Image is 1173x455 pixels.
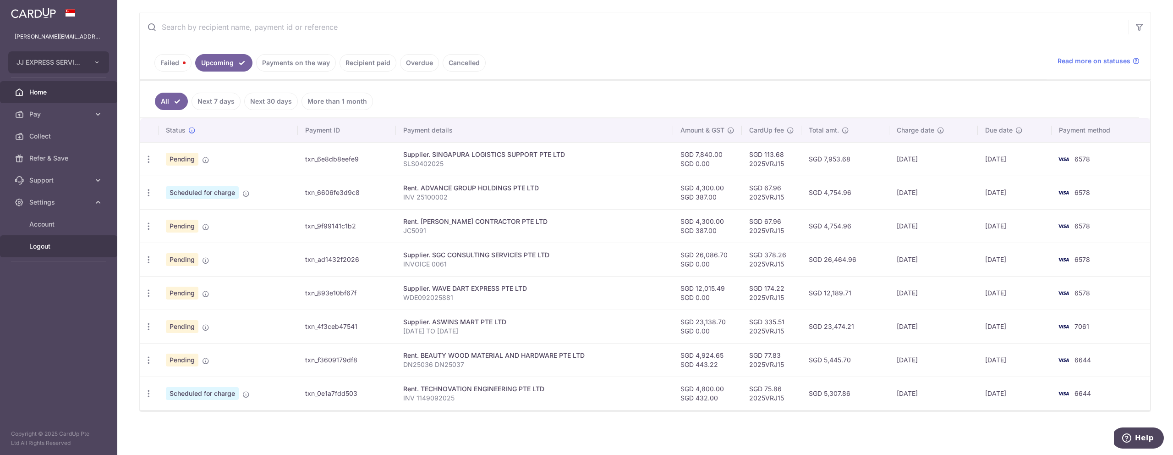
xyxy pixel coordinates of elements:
div: Supplier. ASWINS MART PTE LTD [403,317,666,327]
span: Refer & Save [29,154,90,163]
img: Bank Card [1054,187,1073,198]
span: Total amt. [809,126,839,135]
td: [DATE] [889,310,977,343]
p: [PERSON_NAME][EMAIL_ADDRESS][DOMAIN_NAME] [15,32,103,41]
img: Bank Card [1054,388,1073,399]
p: SLS0402025 [403,159,666,168]
span: 7061 [1074,322,1089,330]
div: Rent. ADVANCE GROUP HOLDINGS PTE LTD [403,183,666,193]
td: SGD 113.68 2025VRJ15 [742,142,801,176]
span: Pending [166,253,198,266]
span: Read more on statuses [1058,56,1130,66]
a: Read more on statuses [1058,56,1140,66]
th: Payment details [396,118,673,142]
span: Settings [29,198,90,207]
p: INV 25100002 [403,193,666,202]
span: CardUp fee [749,126,784,135]
a: Overdue [400,54,439,72]
span: Pending [166,220,198,233]
iframe: Opens a widget where you can find more information [1114,427,1164,450]
img: Bank Card [1054,254,1073,265]
td: [DATE] [889,243,977,276]
td: SGD 4,754.96 [801,176,889,209]
td: txn_0e1a7fdd503 [298,377,396,410]
span: 6578 [1074,255,1090,263]
td: SGD 335.51 2025VRJ15 [742,310,801,343]
span: Scheduled for charge [166,387,239,400]
span: 6578 [1074,189,1090,196]
td: SGD 4,300.00 SGD 387.00 [673,176,742,209]
td: SGD 75.86 2025VRJ15 [742,377,801,410]
span: Charge date [897,126,934,135]
td: txn_893e10bf67f [298,276,396,310]
a: Failed [154,54,192,72]
td: SGD 26,464.96 [801,243,889,276]
span: Status [166,126,186,135]
button: JJ EXPRESS SERVICES [8,51,109,73]
span: Collect [29,132,90,141]
span: Support [29,176,90,185]
td: [DATE] [978,310,1052,343]
td: SGD 378.26 2025VRJ15 [742,243,801,276]
td: SGD 5,445.70 [801,343,889,377]
span: Pending [166,320,198,333]
span: 6578 [1074,155,1090,163]
img: CardUp [11,7,56,18]
div: Supplier. WAVE DART EXPRESS PTE LTD [403,284,666,293]
span: Pay [29,110,90,119]
td: SGD 12,015.49 SGD 0.00 [673,276,742,310]
span: Home [29,88,90,97]
a: Next 7 days [192,93,241,110]
span: 6644 [1074,356,1091,364]
td: [DATE] [978,276,1052,310]
td: [DATE] [889,276,977,310]
td: SGD 12,189.71 [801,276,889,310]
p: JC5091 [403,226,666,235]
td: [DATE] [978,209,1052,243]
div: Rent. TECHNOVATION ENGINEERING PTE LTD [403,384,666,394]
span: 6578 [1074,222,1090,230]
a: More than 1 month [301,93,373,110]
td: txn_6e8db8eefe9 [298,142,396,176]
span: Due date [985,126,1013,135]
p: [DATE] TO [DATE] [403,327,666,336]
p: DN25036 DN25037 [403,360,666,369]
td: [DATE] [889,209,977,243]
td: SGD 174.22 2025VRJ15 [742,276,801,310]
th: Payment ID [298,118,396,142]
td: SGD 23,138.70 SGD 0.00 [673,310,742,343]
th: Payment method [1052,118,1150,142]
img: Bank Card [1054,288,1073,299]
p: INV 1149092025 [403,394,666,403]
td: SGD 26,086.70 SGD 0.00 [673,243,742,276]
span: Pending [166,354,198,366]
td: txn_4f3ceb47541 [298,310,396,343]
td: [DATE] [978,243,1052,276]
div: Rent. [PERSON_NAME] CONTRACTOR PTE LTD [403,217,666,226]
a: Cancelled [443,54,486,72]
img: Bank Card [1054,355,1073,366]
span: 6644 [1074,389,1091,397]
td: SGD 4,754.96 [801,209,889,243]
td: [DATE] [978,142,1052,176]
a: Upcoming [195,54,252,72]
td: [DATE] [978,343,1052,377]
p: WDE092025881 [403,293,666,302]
a: Payments on the way [256,54,336,72]
td: SGD 23,474.21 [801,310,889,343]
td: SGD 67.96 2025VRJ15 [742,209,801,243]
input: Search by recipient name, payment id or reference [140,12,1129,42]
td: txn_6606fe3d9c8 [298,176,396,209]
span: Scheduled for charge [166,186,239,199]
img: Bank Card [1054,321,1073,332]
a: All [155,93,188,110]
img: Bank Card [1054,154,1073,165]
td: SGD 5,307.86 [801,377,889,410]
td: [DATE] [978,176,1052,209]
td: [DATE] [889,142,977,176]
div: Supplier. SINGAPURA LOGISTICS SUPPORT PTE LTD [403,150,666,159]
span: JJ EXPRESS SERVICES [16,58,84,67]
td: txn_f3609179df8 [298,343,396,377]
span: 6578 [1074,289,1090,297]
